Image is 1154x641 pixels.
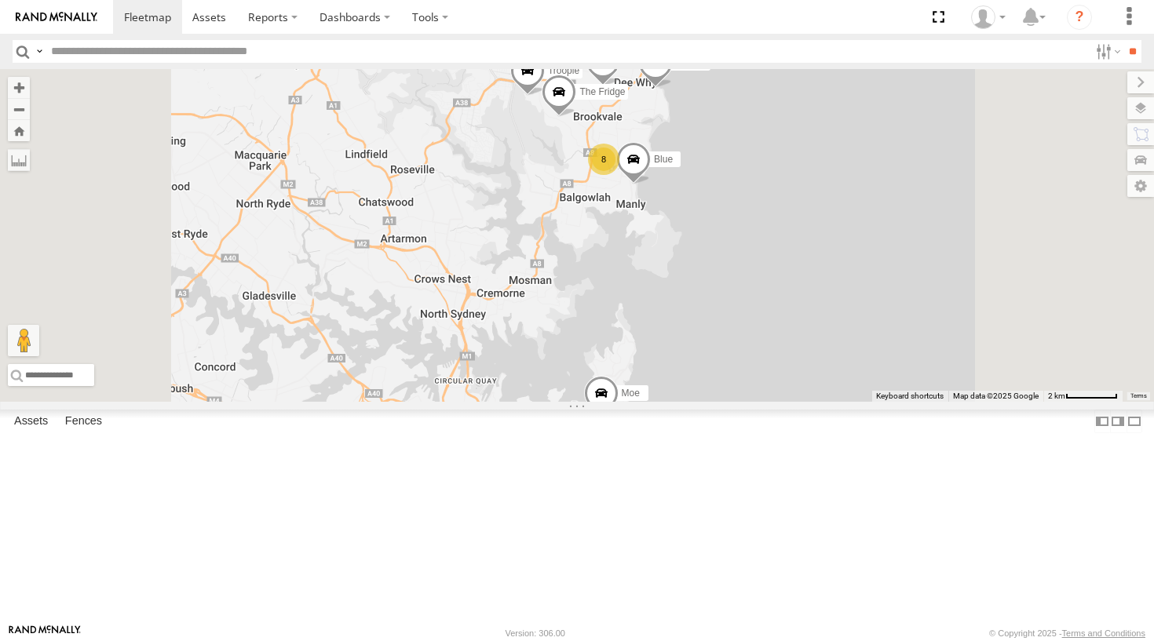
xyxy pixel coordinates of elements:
[622,388,640,399] span: Moe
[1062,628,1145,638] a: Terms and Conditions
[989,628,1145,638] div: © Copyright 2025 -
[1067,5,1092,30] i: ?
[57,410,110,432] label: Fences
[966,5,1011,29] div: myBins Admin
[588,144,619,175] div: 8
[1043,391,1123,402] button: Map scale: 2 km per 63 pixels
[1090,40,1123,63] label: Search Filter Options
[1130,393,1147,399] a: Terms (opens in new tab)
[9,625,81,641] a: Visit our Website
[579,86,625,97] span: The Fridge
[8,120,30,141] button: Zoom Home
[654,154,673,165] span: Blue
[8,77,30,98] button: Zoom in
[548,66,579,77] span: Troopie
[8,149,30,171] label: Measure
[506,628,565,638] div: Version: 306.00
[8,325,39,356] button: Drag Pegman onto the map to open Street View
[1127,175,1154,197] label: Map Settings
[953,392,1039,400] span: Map data ©2025 Google
[16,12,97,23] img: rand-logo.svg
[6,410,56,432] label: Assets
[1127,410,1142,432] label: Hide Summary Table
[1048,392,1065,400] span: 2 km
[1110,410,1126,432] label: Dock Summary Table to the Right
[876,391,944,402] button: Keyboard shortcuts
[1094,410,1110,432] label: Dock Summary Table to the Left
[33,40,46,63] label: Search Query
[8,98,30,120] button: Zoom out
